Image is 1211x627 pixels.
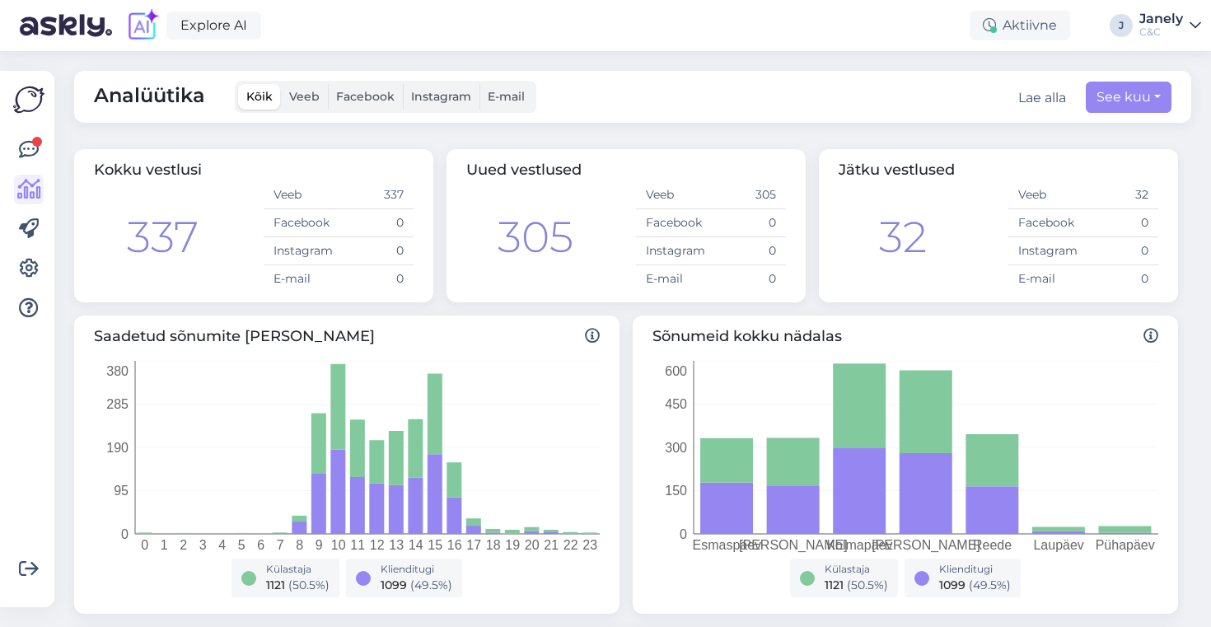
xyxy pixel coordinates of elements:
td: Instagram [636,237,711,265]
td: 0 [1083,265,1158,293]
tspan: 16 [447,538,462,552]
div: 337 [127,205,199,269]
tspan: 285 [106,397,129,411]
td: 337 [339,181,414,209]
tspan: Laupäev [1033,538,1083,552]
span: ( 49.5 %) [410,578,452,592]
td: Veeb [636,181,711,209]
span: ( 50.5 %) [847,578,888,592]
div: Klienditugi [939,562,1011,577]
tspan: [PERSON_NAME] [739,538,848,553]
tspan: 8 [296,538,303,552]
tspan: 380 [106,364,129,378]
div: Janely [1139,12,1183,26]
button: See kuu [1086,82,1171,113]
td: E-mail [264,265,339,293]
td: Facebook [636,209,711,237]
tspan: 600 [665,364,687,378]
tspan: Pühapäev [1096,538,1155,552]
tspan: 18 [486,538,501,552]
span: Instagram [411,89,471,104]
td: 0 [339,237,414,265]
a: Explore AI [166,12,261,40]
div: J [1110,14,1133,37]
span: Sõnumeid kokku nädalas [652,325,1158,348]
tspan: 6 [257,538,264,552]
tspan: 10 [331,538,346,552]
td: Veeb [1008,181,1083,209]
span: Analüütika [94,81,205,113]
tspan: 23 [582,538,597,552]
tspan: 190 [106,441,129,455]
tspan: 21 [544,538,559,552]
tspan: 9 [316,538,323,552]
td: 0 [711,209,786,237]
div: Aktiivne [970,11,1070,40]
td: 0 [339,209,414,237]
tspan: 11 [350,538,365,552]
span: Kõik [246,89,273,104]
tspan: 0 [141,538,148,552]
td: 305 [711,181,786,209]
td: 0 [339,265,414,293]
td: Veeb [264,181,339,209]
tspan: 15 [428,538,442,552]
div: Külastaja [825,562,888,577]
tspan: [PERSON_NAME] [872,538,980,553]
td: 0 [1083,237,1158,265]
span: Uued vestlused [466,161,582,179]
div: C&C [1139,26,1183,39]
div: 32 [879,205,927,269]
span: E-mail [488,89,525,104]
td: Facebook [264,209,339,237]
tspan: 300 [665,441,687,455]
span: 1121 [825,578,844,592]
td: 0 [1083,209,1158,237]
span: ( 49.5 %) [969,578,1011,592]
tspan: 19 [505,538,520,552]
tspan: 1 [161,538,168,552]
tspan: 0 [121,527,129,541]
a: JanelyC&C [1139,12,1201,39]
tspan: 4 [218,538,226,552]
tspan: 150 [665,484,687,498]
span: Veeb [289,89,320,104]
td: Facebook [1008,209,1083,237]
tspan: 5 [238,538,245,552]
div: 305 [498,205,573,269]
tspan: 12 [370,538,385,552]
span: Jätku vestlused [839,161,955,179]
span: 1099 [381,578,407,592]
span: Saadetud sõnumite [PERSON_NAME] [94,325,600,348]
tspan: 3 [199,538,207,552]
tspan: 17 [466,538,481,552]
tspan: 22 [563,538,578,552]
td: E-mail [636,265,711,293]
td: 0 [711,237,786,265]
td: Instagram [1008,237,1083,265]
span: ( 50.5 %) [288,578,330,592]
td: Instagram [264,237,339,265]
td: 0 [711,265,786,293]
div: Klienditugi [381,562,452,577]
tspan: Reede [973,538,1012,552]
tspan: 0 [680,527,687,541]
tspan: 13 [389,538,404,552]
td: 32 [1083,181,1158,209]
span: 1121 [266,578,285,592]
div: Külastaja [266,562,330,577]
span: Kokku vestlusi [94,161,202,179]
tspan: Kolmapäev [826,538,892,552]
tspan: 20 [525,538,540,552]
span: Facebook [336,89,395,104]
tspan: Esmaspäev [692,538,761,552]
tspan: 7 [277,538,284,552]
tspan: 2 [180,538,187,552]
img: Askly Logo [13,84,44,115]
tspan: 14 [409,538,423,552]
img: explore-ai [125,8,160,43]
td: E-mail [1008,265,1083,293]
tspan: 95 [114,484,129,498]
button: Lae alla [1018,88,1066,108]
